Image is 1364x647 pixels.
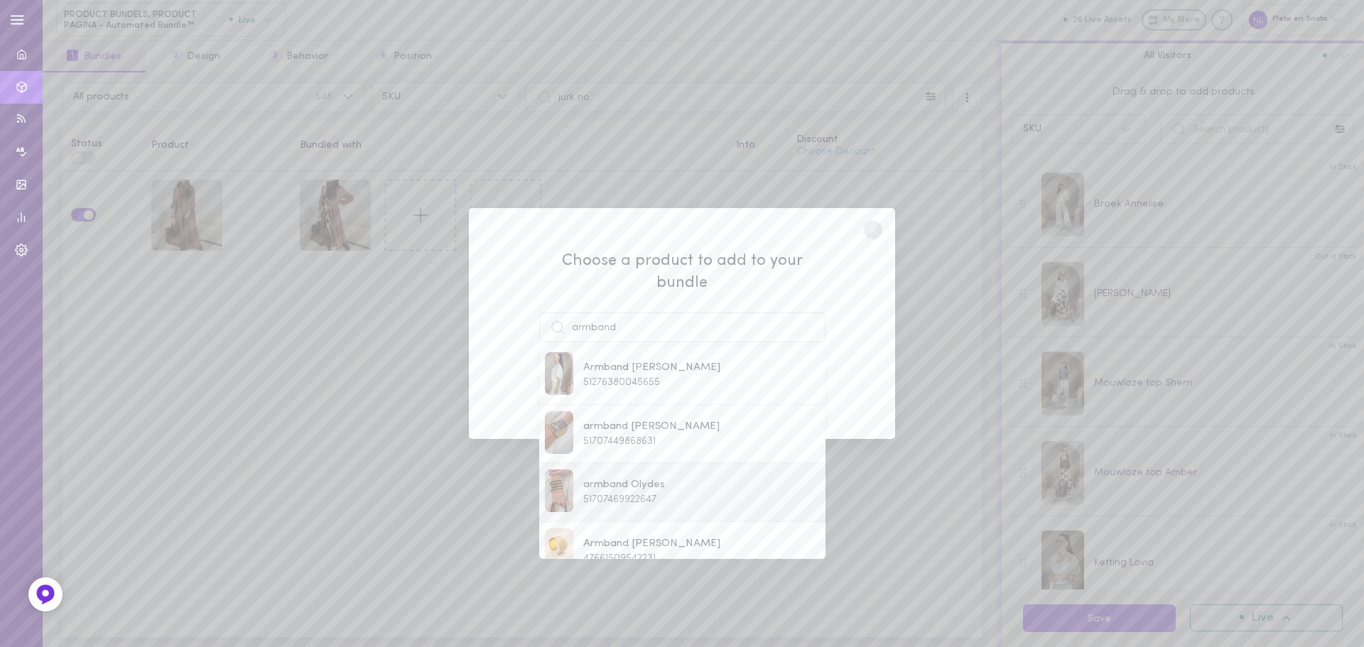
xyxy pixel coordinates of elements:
[583,360,720,376] span: Armband [PERSON_NAME]
[583,419,720,435] span: armband [PERSON_NAME]
[583,536,720,552] span: Armband [PERSON_NAME]
[583,494,656,505] span: 51707469922647
[583,553,656,564] span: 47661509542231
[583,436,656,447] span: 51707449868631
[539,312,826,342] input: Search products
[35,584,56,605] img: Feedback Button
[583,477,665,493] span: armband Olydes
[539,251,826,295] span: Choose a product to add to your bundle
[583,377,660,388] span: 51276380045655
